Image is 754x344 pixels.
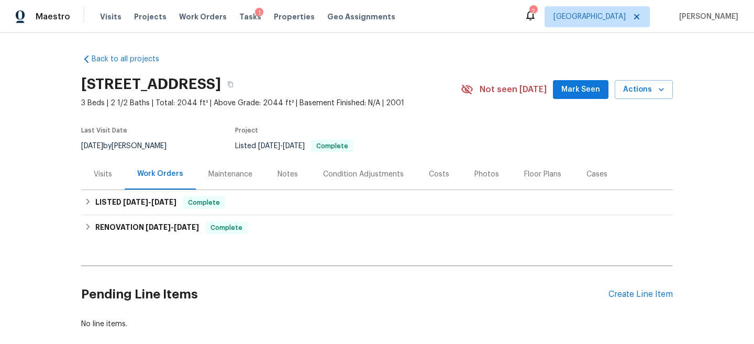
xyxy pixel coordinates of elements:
[283,142,305,150] span: [DATE]
[81,270,608,319] h2: Pending Line Items
[174,224,199,231] span: [DATE]
[274,12,315,22] span: Properties
[137,169,183,179] div: Work Orders
[239,13,261,20] span: Tasks
[623,83,664,96] span: Actions
[123,198,148,206] span: [DATE]
[608,290,673,299] div: Create Line Item
[134,12,167,22] span: Projects
[95,196,176,209] h6: LISTED
[95,221,199,234] h6: RENOVATION
[675,12,738,22] span: [PERSON_NAME]
[258,142,280,150] span: [DATE]
[206,223,247,233] span: Complete
[146,224,171,231] span: [DATE]
[81,54,182,64] a: Back to all projects
[81,127,127,134] span: Last Visit Date
[81,215,673,240] div: RENOVATION [DATE]-[DATE]Complete
[235,142,353,150] span: Listed
[221,75,240,94] button: Copy Address
[561,83,600,96] span: Mark Seen
[81,98,461,108] span: 3 Beds | 2 1/2 Baths | Total: 2044 ft² | Above Grade: 2044 ft² | Basement Finished: N/A | 2001
[123,198,176,206] span: -
[474,169,499,180] div: Photos
[323,169,404,180] div: Condition Adjustments
[524,169,561,180] div: Floor Plans
[586,169,607,180] div: Cases
[146,224,199,231] span: -
[81,190,673,215] div: LISTED [DATE]-[DATE]Complete
[429,169,449,180] div: Costs
[208,169,252,180] div: Maintenance
[480,84,547,95] span: Not seen [DATE]
[258,142,305,150] span: -
[529,6,537,17] div: 2
[278,169,298,180] div: Notes
[179,12,227,22] span: Work Orders
[94,169,112,180] div: Visits
[615,80,673,99] button: Actions
[36,12,70,22] span: Maestro
[235,127,258,134] span: Project
[312,143,352,149] span: Complete
[81,142,103,150] span: [DATE]
[255,8,263,18] div: 1
[81,140,179,152] div: by [PERSON_NAME]
[327,12,395,22] span: Geo Assignments
[81,79,221,90] h2: [STREET_ADDRESS]
[553,80,608,99] button: Mark Seen
[100,12,121,22] span: Visits
[151,198,176,206] span: [DATE]
[81,319,673,329] div: No line items.
[553,12,626,22] span: [GEOGRAPHIC_DATA]
[184,197,224,208] span: Complete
